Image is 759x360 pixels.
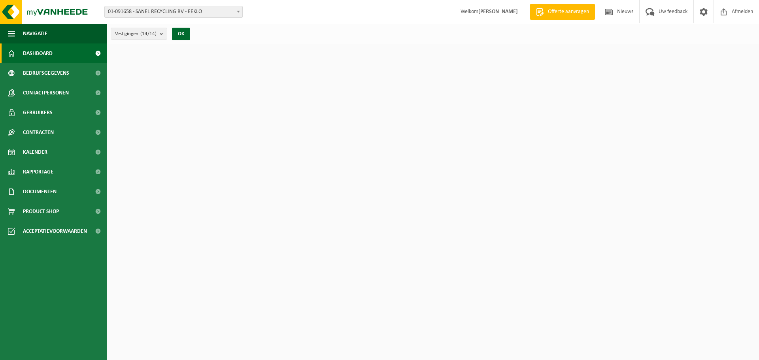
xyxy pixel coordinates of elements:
[23,221,87,241] span: Acceptatievoorwaarden
[530,4,595,20] a: Offerte aanvragen
[23,182,57,202] span: Documenten
[140,31,157,36] count: (14/14)
[478,9,518,15] strong: [PERSON_NAME]
[546,8,591,16] span: Offerte aanvragen
[115,28,157,40] span: Vestigingen
[172,28,190,40] button: OK
[23,103,53,123] span: Gebruikers
[111,28,167,40] button: Vestigingen(14/14)
[23,43,53,63] span: Dashboard
[23,24,47,43] span: Navigatie
[23,83,69,103] span: Contactpersonen
[23,123,54,142] span: Contracten
[23,63,69,83] span: Bedrijfsgegevens
[23,202,59,221] span: Product Shop
[104,6,243,18] span: 01-091658 - SANEL RECYCLING BV - EEKLO
[23,142,47,162] span: Kalender
[23,162,53,182] span: Rapportage
[105,6,242,17] span: 01-091658 - SANEL RECYCLING BV - EEKLO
